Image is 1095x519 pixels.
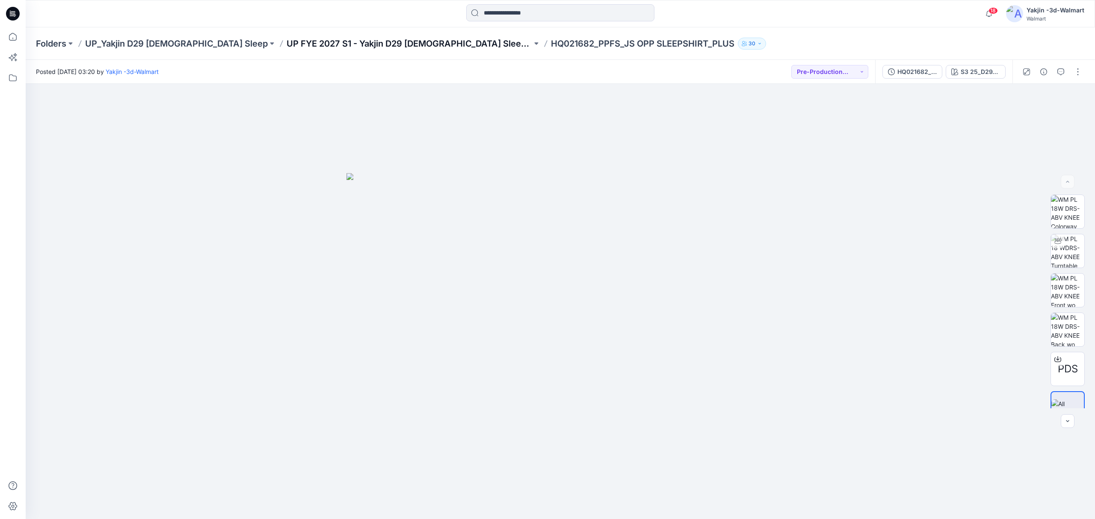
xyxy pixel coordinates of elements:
span: 18 [988,7,998,14]
img: avatar [1006,5,1023,22]
span: Posted [DATE] 03:20 by [36,67,159,76]
button: S3 25_D29_JS_LEOPARD_RPT_WinterWhite_CW14_KOM rpt [946,65,1006,79]
img: All colorways [1051,399,1084,417]
span: PDS [1058,361,1078,377]
img: WM PL 18W DRS-ABV KNEE Back wo Avatar [1051,313,1084,346]
img: eyJhbGciOiJIUzI1NiIsImtpZCI6IjAiLCJzbHQiOiJzZXMiLCJ0eXAiOiJKV1QifQ.eyJkYXRhIjp7InR5cGUiOiJzdG9yYW... [346,173,774,519]
p: 30 [749,39,755,48]
a: UP FYE 2027 S1 - Yakjin D29 [DEMOGRAPHIC_DATA] Sleepwear [287,38,532,50]
a: UP_Yakjin D29 [DEMOGRAPHIC_DATA] Sleep [85,38,268,50]
div: S3 25_D29_JS_LEOPARD_RPT_WinterWhite_CW14_KOM rpt [961,67,1000,77]
button: Details [1037,65,1051,79]
div: Yakjin -3d-Walmart [1027,5,1084,15]
button: 30 [738,38,766,50]
button: HQ021682_PPFS_JS OPP SLEEPSHIRT_PLUS [882,65,942,79]
img: WM PL 18 WDRS-ABV KNEE Turntable with Avatar [1051,234,1084,268]
a: Folders [36,38,66,50]
a: Yakjin -3d-Walmart [106,68,159,75]
img: WM PL 18W DRS-ABV KNEE Front wo Avatar [1051,274,1084,307]
img: WM PL 18W DRS-ABV KNEE Colorway wo Avatar [1051,195,1084,228]
div: Walmart [1027,15,1084,22]
div: HQ021682_PPFS_JS OPP SLEEPSHIRT_PLUS [897,67,937,77]
p: HQ021682_PPFS_JS OPP SLEEPSHIRT_PLUS [551,38,734,50]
